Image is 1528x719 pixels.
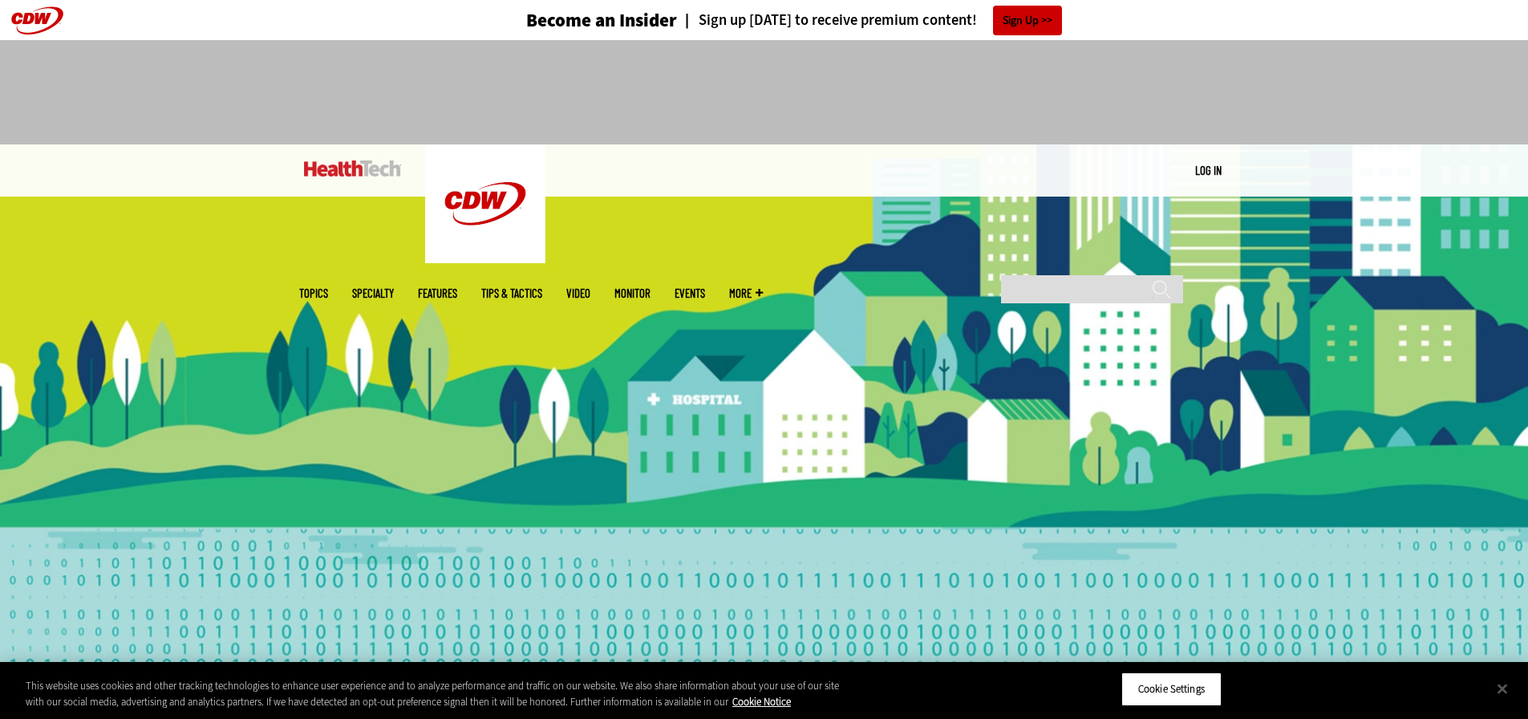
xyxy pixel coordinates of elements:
a: MonITor [614,287,651,299]
a: Tips & Tactics [481,287,542,299]
a: Log in [1195,163,1222,177]
a: Become an Insider [466,11,677,30]
a: Events [675,287,705,299]
div: This website uses cookies and other tracking technologies to enhance user experience and to analy... [26,678,841,709]
span: Specialty [352,287,394,299]
a: Video [566,287,590,299]
a: Features [418,287,457,299]
button: Close [1485,671,1520,706]
button: Cookie Settings [1121,672,1222,706]
span: Topics [299,287,328,299]
a: Sign up [DATE] to receive premium content! [677,13,977,28]
h3: Become an Insider [526,11,677,30]
a: More information about your privacy [732,695,791,709]
img: Home [425,144,545,263]
a: Sign Up [993,6,1062,35]
img: Home [304,160,401,177]
span: More [729,287,763,299]
a: CDW [425,250,545,267]
iframe: advertisement [472,56,1056,128]
div: User menu [1195,162,1222,179]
